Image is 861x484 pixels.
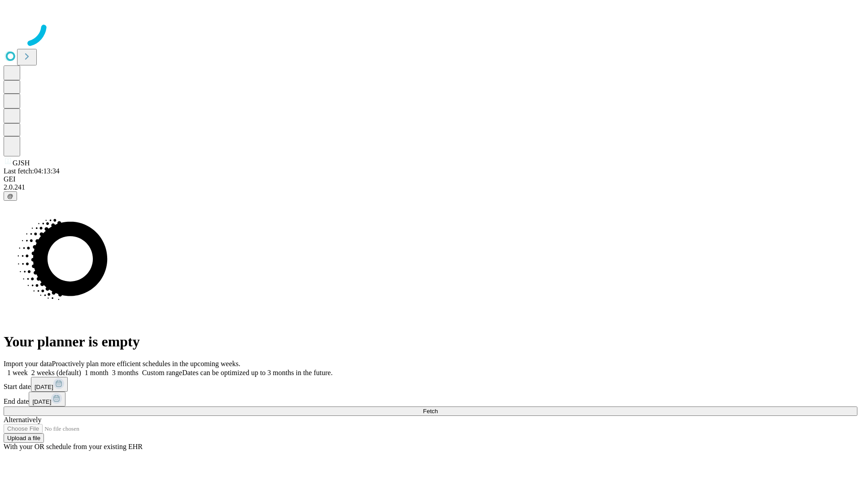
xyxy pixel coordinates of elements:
[182,369,332,376] span: Dates can be optimized up to 3 months in the future.
[4,377,857,392] div: Start date
[4,333,857,350] h1: Your planner is empty
[35,384,53,390] span: [DATE]
[142,369,182,376] span: Custom range
[4,406,857,416] button: Fetch
[4,416,41,423] span: Alternatively
[31,369,81,376] span: 2 weeks (default)
[4,433,44,443] button: Upload a file
[4,191,17,201] button: @
[13,159,30,167] span: GJSH
[4,360,52,367] span: Import your data
[4,167,60,175] span: Last fetch: 04:13:34
[4,392,857,406] div: End date
[4,183,857,191] div: 2.0.241
[112,369,139,376] span: 3 months
[31,377,68,392] button: [DATE]
[32,398,51,405] span: [DATE]
[423,408,438,415] span: Fetch
[7,193,13,199] span: @
[52,360,240,367] span: Proactively plan more efficient schedules in the upcoming weeks.
[85,369,109,376] span: 1 month
[7,369,28,376] span: 1 week
[4,175,857,183] div: GEI
[29,392,65,406] button: [DATE]
[4,443,143,450] span: With your OR schedule from your existing EHR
